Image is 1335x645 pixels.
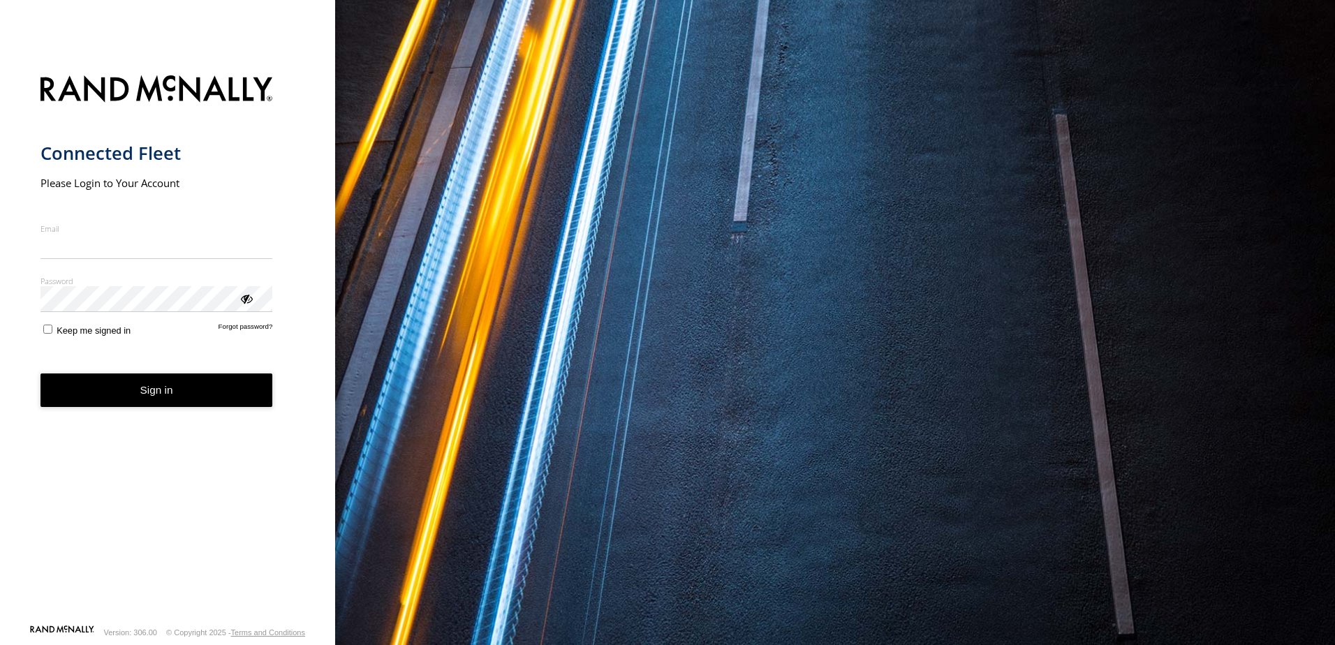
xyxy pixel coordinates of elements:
[57,325,131,336] span: Keep me signed in
[30,625,94,639] a: Visit our Website
[40,373,273,408] button: Sign in
[219,322,273,336] a: Forgot password?
[239,291,253,305] div: ViewPassword
[104,628,157,637] div: Version: 306.00
[40,73,273,108] img: Rand McNally
[40,176,273,190] h2: Please Login to Your Account
[40,223,273,234] label: Email
[231,628,305,637] a: Terms and Conditions
[40,142,273,165] h1: Connected Fleet
[43,325,52,334] input: Keep me signed in
[166,628,305,637] div: © Copyright 2025 -
[40,67,295,624] form: main
[40,276,273,286] label: Password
